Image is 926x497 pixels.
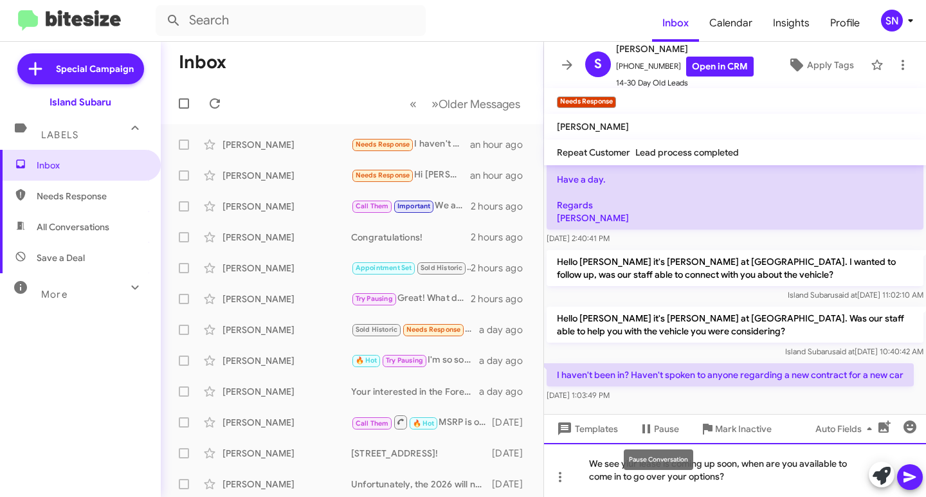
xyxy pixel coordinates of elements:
span: Save a Deal [37,251,85,264]
div: 2 hours ago [471,200,533,213]
span: Sold Historic [421,264,463,272]
span: Auto Fields [815,417,877,440]
button: Apply Tags [776,53,864,77]
input: Search [156,5,426,36]
div: 2 hours ago [471,231,533,244]
div: [STREET_ADDRESS]! [351,447,492,460]
span: Needs Response [406,325,461,334]
span: 🔥 Hot [356,356,377,365]
div: [PERSON_NAME] [222,169,351,182]
div: Hi [PERSON_NAME], You gave me to [PERSON_NAME], who wrote down the advertised price a fee or two ... [351,168,470,183]
div: [PERSON_NAME] [222,385,351,398]
div: SN [881,10,903,32]
p: I haven't been in? Haven't spoken to anyone regarding a new contract for a new car [547,363,914,386]
div: Island Subaru [50,96,111,109]
span: Needs Response [37,190,146,203]
span: Inbox [37,159,146,172]
span: Try Pausing [386,356,423,365]
div: a day ago [479,385,533,398]
div: I'm so sorry to hear that. May I ask what happened and who you spoke with? [351,353,479,368]
span: 14-30 Day Old Leads [616,77,754,89]
span: Apply Tags [807,53,854,77]
span: Sold Historic [356,325,398,334]
p: Hello [PERSON_NAME] it's [PERSON_NAME] at [GEOGRAPHIC_DATA]. Was our staff able to help you with ... [547,307,923,343]
div: a day ago [479,354,533,367]
span: Labels [41,129,78,141]
div: Great! What day works best? [351,291,471,306]
div: [DATE] [492,447,533,460]
div: [DATE] [492,416,533,429]
div: [PERSON_NAME] [222,323,351,336]
span: Island Subaru [DATE] 11:02:10 AM [788,290,923,300]
button: Pause [628,417,689,440]
span: All Conversations [37,221,109,233]
span: Try Pausing [356,294,393,303]
span: Important [397,202,431,210]
span: Appointment Set [356,264,412,272]
span: Call Them [356,202,389,210]
div: [PERSON_NAME] [222,293,351,305]
button: Next [424,91,528,117]
a: Open in CRM [686,57,754,77]
span: Older Messages [439,97,520,111]
a: Special Campaign [17,53,144,84]
span: Pause [654,417,679,440]
div: Congratulations! [351,231,471,244]
span: Call Them [356,419,389,428]
span: More [41,289,68,300]
span: Repeat Customer [557,147,630,158]
div: Your interested in the Forester, were you still in the market? [351,385,479,398]
div: MSRP is over $41k without accessories ordering from the factory. Unfortunately the order banks ar... [351,414,492,430]
button: Auto Fields [805,417,887,440]
div: Unfortunately, the 2026 will not be in stock until closer to the end of the year. We can give you... [351,478,492,491]
span: 🔥 Hot [413,419,435,428]
div: [DATE] [492,478,533,491]
div: [PERSON_NAME] [222,262,351,275]
button: SN [870,10,912,32]
button: Templates [544,417,628,440]
div: a day ago [479,323,533,336]
div: [PERSON_NAME] [222,478,351,491]
span: [PHONE_NUMBER] [616,57,754,77]
button: Mark Inactive [689,417,782,440]
span: Templates [554,417,618,440]
span: Needs Response [356,171,410,179]
div: We see yiur lease is coming up soon, when are you available to come in to go over your options? [544,443,926,497]
div: 2 hours ago [471,262,533,275]
div: an hour ago [470,138,533,151]
span: said at [835,290,857,300]
a: Insights [763,5,820,42]
div: [PERSON_NAME] [222,447,351,460]
span: Lead process completed [635,147,739,158]
div: Pause Conversation [624,449,693,470]
span: [PERSON_NAME] [557,121,629,132]
span: S [594,54,602,75]
p: [PERSON_NAME], I've read your message. My lease does not expire yet. I am on disability. I am not... [547,104,923,230]
span: [PERSON_NAME] [616,41,754,57]
a: Calendar [699,5,763,42]
span: [DATE] 2:40:41 PM [547,233,610,243]
span: Needs Response [356,140,410,149]
div: [PERSON_NAME] [222,138,351,151]
nav: Page navigation example [403,91,528,117]
a: Inbox [652,5,699,42]
div: Give me a quote over the phone. I would like to be put into a hybrid [351,322,479,337]
a: Profile [820,5,870,42]
span: said at [832,347,855,356]
span: Mark Inactive [715,417,772,440]
span: Island Subaru [DATE] 10:40:42 AM [785,347,923,356]
div: When can you come in for an appraisal so we can give you an offer? [351,260,471,275]
span: Special Campaign [56,62,134,75]
h1: Inbox [179,52,226,73]
div: We are sorry to hear, if anything changes or if you have any questions please give us a call! [351,199,471,213]
div: [PERSON_NAME] [222,231,351,244]
div: I haven't been in? Haven't spoken to anyone regarding a new contract for a new car [351,137,470,152]
div: [PERSON_NAME] [222,200,351,213]
div: [PERSON_NAME] [222,354,351,367]
div: 2 hours ago [471,293,533,305]
div: an hour ago [470,169,533,182]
